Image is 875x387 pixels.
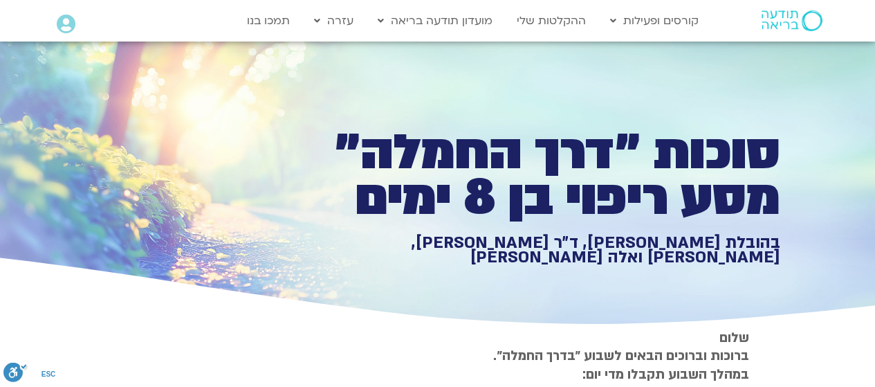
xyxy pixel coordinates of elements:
a: ההקלטות שלי [510,8,593,34]
strong: ברוכות וברוכים הבאים לשבוע ״בדרך החמלה״. במהלך השבוע תקבלו מדי יום: [493,347,749,383]
img: תודעה בריאה [762,10,822,31]
a: עזרה [307,8,360,34]
a: תמכו בנו [240,8,297,34]
a: קורסים ופעילות [603,8,706,34]
a: מועדון תודעה בריאה [371,8,499,34]
h1: בהובלת [PERSON_NAME], ד״ר [PERSON_NAME], [PERSON_NAME] ואלה [PERSON_NAME] [301,235,780,265]
h1: סוכות ״דרך החמלה״ מסע ריפוי בן 8 ימים [301,130,780,221]
strong: שלום [719,329,749,347]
